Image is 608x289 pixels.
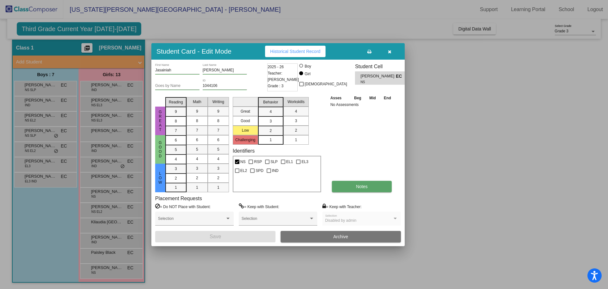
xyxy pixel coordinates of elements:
[196,156,198,162] span: 4
[175,166,177,172] span: 3
[193,99,201,105] span: Math
[155,203,211,210] label: = Do NOT Place with Student:
[155,231,275,242] button: Save
[332,181,392,192] button: Notes
[361,73,396,80] span: [PERSON_NAME]
[396,73,405,80] span: EC
[288,99,305,105] span: Workskills
[175,137,177,143] span: 6
[175,147,177,153] span: 5
[329,102,395,108] td: No Assessments
[196,108,198,114] span: 9
[254,158,262,166] span: RSP
[175,128,177,134] span: 7
[155,84,199,88] input: goes by name
[329,95,350,102] th: Asses
[217,147,219,152] span: 5
[217,128,219,133] span: 7
[217,108,219,114] span: 9
[305,80,347,88] span: [DEMOGRAPHIC_DATA]
[269,128,272,134] span: 2
[365,95,380,102] th: Mid
[295,137,297,143] span: 1
[322,203,362,210] label: = Keep with Teacher:
[268,64,284,70] span: 2025 - 26
[196,147,198,152] span: 5
[333,234,348,239] span: Archive
[196,137,198,143] span: 6
[256,167,263,174] span: SPD
[268,83,283,89] span: Grade : 3
[196,175,198,181] span: 2
[175,185,177,190] span: 1
[325,218,357,223] span: Disabled by admin
[286,158,293,166] span: EL1
[175,156,177,162] span: 4
[175,109,177,115] span: 9
[304,63,311,69] div: Boy
[269,109,272,115] span: 4
[210,234,221,239] span: Save
[203,84,247,88] input: Enter ID
[268,70,299,83] span: Teacher: [PERSON_NAME]
[265,46,326,57] button: Historical Student Record
[263,99,278,105] span: Behavior
[356,184,368,189] span: Notes
[217,156,219,162] span: 4
[270,49,320,54] span: Historical Student Record
[272,167,279,174] span: IND
[295,128,297,133] span: 2
[175,118,177,124] span: 8
[217,118,219,124] span: 8
[269,118,272,124] span: 3
[196,166,198,171] span: 3
[175,175,177,181] span: 2
[361,80,391,84] span: NS
[157,141,163,158] span: Good
[239,203,279,210] label: = Keep with Student:
[155,195,202,201] label: Placement Requests
[304,71,311,77] div: Girl
[157,171,163,185] span: Low
[217,185,219,190] span: 1
[355,63,410,69] h3: Student Cell
[240,167,247,174] span: EL2
[350,95,365,102] th: Beg
[169,99,183,105] span: Reading
[240,158,246,166] span: NS
[301,158,308,166] span: EL3
[217,137,219,143] span: 6
[217,175,219,181] span: 2
[156,47,231,55] h3: Student Card - Edit Mode
[281,231,401,242] button: Archive
[196,185,198,190] span: 1
[196,118,198,124] span: 8
[380,95,395,102] th: End
[157,110,163,132] span: Great
[295,108,297,114] span: 4
[217,166,219,171] span: 3
[196,128,198,133] span: 7
[212,99,224,105] span: Writing
[233,148,255,154] label: Identifiers
[269,137,272,143] span: 1
[295,118,297,124] span: 3
[270,158,278,166] span: SLP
